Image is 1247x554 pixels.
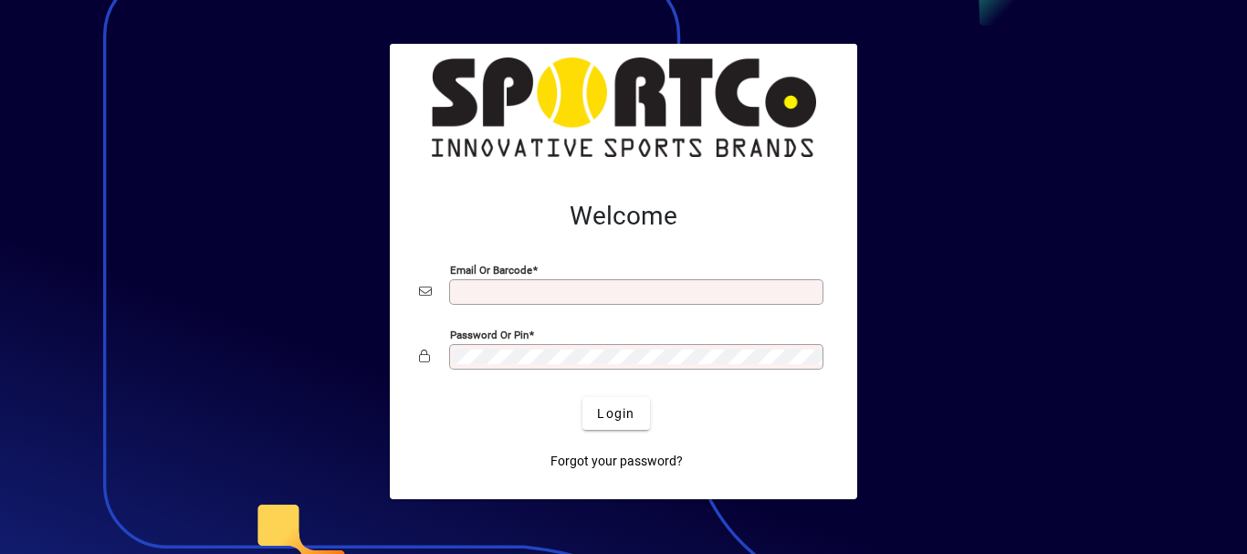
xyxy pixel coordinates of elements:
mat-label: Password or Pin [450,329,529,341]
h2: Welcome [419,201,828,232]
button: Login [582,397,649,430]
a: Forgot your password? [543,444,690,477]
mat-label: Email or Barcode [450,264,532,277]
span: Login [597,404,634,423]
span: Forgot your password? [550,452,683,471]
